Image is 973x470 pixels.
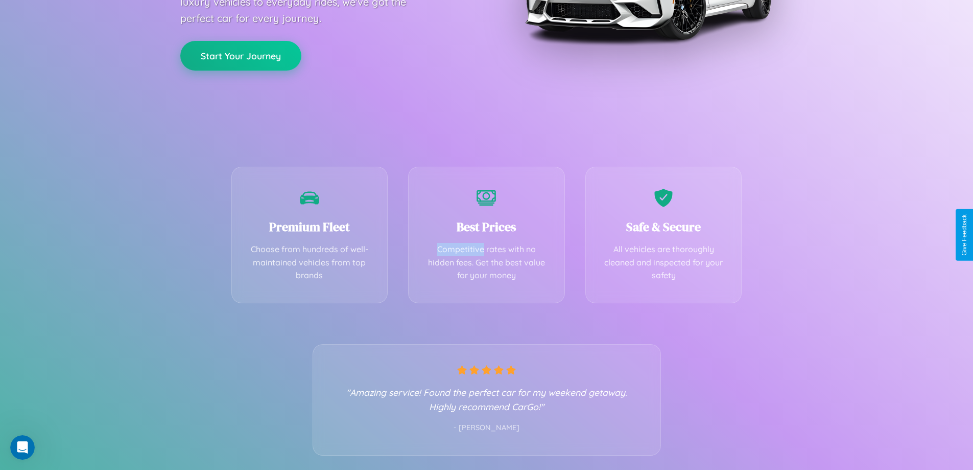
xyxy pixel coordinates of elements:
p: Competitive rates with no hidden fees. Get the best value for your money [424,243,549,282]
p: Choose from hundreds of well-maintained vehicles from top brands [247,243,372,282]
p: - [PERSON_NAME] [334,421,640,435]
div: Give Feedback [961,214,968,256]
h3: Best Prices [424,218,549,235]
h3: Safe & Secure [601,218,726,235]
p: All vehicles are thoroughly cleaned and inspected for your safety [601,243,726,282]
p: "Amazing service! Found the perfect car for my weekend getaway. Highly recommend CarGo!" [334,385,640,414]
button: Start Your Journey [180,41,301,71]
h3: Premium Fleet [247,218,372,235]
iframe: Intercom live chat [10,435,35,460]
